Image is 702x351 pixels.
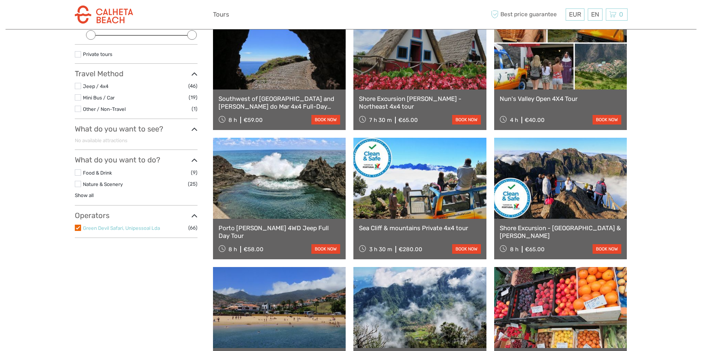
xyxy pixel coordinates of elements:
a: book now [452,244,481,254]
a: Shore Excursion [PERSON_NAME] - Northeast 4x4 tour [359,95,481,110]
a: Show all [75,192,94,198]
span: 4 h [510,117,518,123]
div: €280.00 [399,246,422,253]
span: 0 [618,11,624,18]
span: 3 h 30 m [369,246,392,253]
a: Nun's Valley Open 4X4 Tour [500,95,622,102]
a: Green Devil Safari, Unipessoal Lda [83,225,160,231]
div: €40.00 [525,117,545,123]
a: book now [593,244,621,254]
span: 8 h [228,246,237,253]
span: 8 h [510,246,518,253]
span: (46) [188,82,198,90]
button: Open LiveChat chat widget [85,11,94,20]
a: Porto [PERSON_NAME] 4WD Jeep Full Day Tour [219,224,340,239]
span: 8 h [228,117,237,123]
span: (25) [188,180,198,188]
span: (66) [188,224,198,232]
span: No available attractions [75,137,128,143]
h3: What do you want to see? [75,124,198,133]
img: 3283-3bafb1e0-d569-4aa5-be6e-c19ca52e1a4a_logo_small.png [75,6,133,24]
a: book now [452,115,481,124]
a: Food & Drink [83,170,112,176]
a: book now [311,115,340,124]
span: 7 h 30 m [369,117,392,123]
a: Private tours [83,51,112,57]
span: (19) [189,93,198,102]
a: book now [311,244,340,254]
a: Southwest of [GEOGRAPHIC_DATA] and [PERSON_NAME] do Mar 4x4 Full-Day Tour [219,95,340,110]
div: EN [588,8,603,21]
p: We're away right now. Please check back later! [10,13,83,19]
a: Shore Excursion - [GEOGRAPHIC_DATA] & [PERSON_NAME] [500,224,622,239]
h3: What do you want to do? [75,155,198,164]
div: €65.00 [525,246,545,253]
h3: Travel Method [75,69,198,78]
a: Nature & Scenery [83,181,123,187]
a: Jeep / 4x4 [83,83,108,89]
a: Other / Non-Travel [83,106,126,112]
a: Tours [213,9,229,20]
div: €65.00 [398,117,418,123]
div: €58.00 [244,246,263,253]
span: (1) [192,105,198,113]
span: Best price guarantee [489,8,564,21]
div: €59.00 [244,117,263,123]
a: Mini Bus / Car [83,95,115,101]
span: EUR [569,11,581,18]
a: book now [593,115,621,124]
a: Sea Cliff & mountains Private 4x4 tour [359,224,481,232]
h3: Operators [75,211,198,220]
span: (9) [191,168,198,177]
